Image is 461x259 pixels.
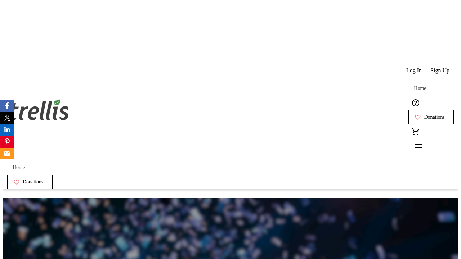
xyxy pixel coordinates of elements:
span: Home [414,86,426,91]
button: Log In [402,63,426,78]
span: Sign Up [430,67,449,74]
a: Donations [7,175,53,189]
span: Home [13,165,25,171]
span: Log In [406,67,422,74]
button: Cart [408,124,423,139]
button: Sign Up [426,63,454,78]
span: Donations [424,114,445,120]
span: Donations [23,179,44,185]
a: Home [7,160,30,175]
img: Orient E2E Organization r8754XgtpR's Logo [7,91,71,127]
button: Menu [408,139,423,153]
a: Donations [408,110,454,124]
button: Help [408,96,423,110]
a: Home [408,81,431,96]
